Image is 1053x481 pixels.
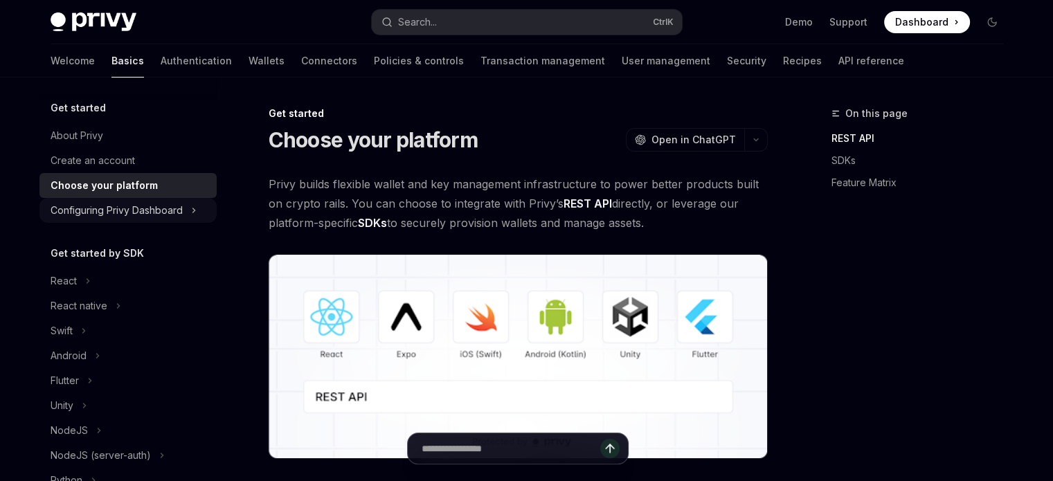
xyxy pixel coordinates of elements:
img: images/Platform2.png [269,255,768,458]
span: Ctrl K [653,17,674,28]
a: Security [727,44,766,78]
div: Flutter [51,372,79,389]
div: Search... [398,14,437,30]
a: Connectors [301,44,357,78]
div: Unity [51,397,73,414]
a: Choose your platform [39,173,217,198]
span: On this page [845,105,908,122]
a: User management [622,44,710,78]
a: Create an account [39,148,217,173]
h5: Get started by SDK [51,245,144,262]
span: Dashboard [895,15,948,29]
div: Get started [269,107,768,120]
button: React native [39,293,217,318]
h5: Get started [51,100,106,116]
button: React [39,269,217,293]
div: About Privy [51,127,103,144]
button: Toggle dark mode [981,11,1003,33]
div: Android [51,347,87,364]
strong: REST API [564,197,612,210]
button: Flutter [39,368,217,393]
a: Basics [111,44,144,78]
div: Create an account [51,152,135,169]
div: NodeJS (server-auth) [51,447,151,464]
a: Policies & controls [374,44,464,78]
a: Wallets [249,44,285,78]
div: Configuring Privy Dashboard [51,202,183,219]
a: Dashboard [884,11,970,33]
a: About Privy [39,123,217,148]
div: Choose your platform [51,177,158,194]
button: Android [39,343,217,368]
button: Search...CtrlK [372,10,682,35]
strong: SDKs [358,216,387,230]
h1: Choose your platform [269,127,478,152]
button: Send message [600,439,620,458]
a: SDKs [831,149,1014,172]
button: Open in ChatGPT [626,128,744,152]
a: REST API [831,127,1014,149]
div: NodeJS [51,422,88,439]
a: Welcome [51,44,95,78]
a: Feature Matrix [831,172,1014,194]
button: Unity [39,393,217,418]
button: NodeJS (server-auth) [39,443,217,468]
a: Authentication [161,44,232,78]
a: API reference [838,44,904,78]
button: Swift [39,318,217,343]
span: Privy builds flexible wallet and key management infrastructure to power better products built on ... [269,174,768,233]
span: Open in ChatGPT [651,133,736,147]
img: dark logo [51,12,136,32]
a: Demo [785,15,813,29]
input: Ask a question... [422,433,600,464]
div: Swift [51,323,73,339]
div: React [51,273,77,289]
button: NodeJS [39,418,217,443]
a: Support [829,15,867,29]
a: Transaction management [480,44,605,78]
div: React native [51,298,107,314]
button: Configuring Privy Dashboard [39,198,217,223]
a: Recipes [783,44,822,78]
